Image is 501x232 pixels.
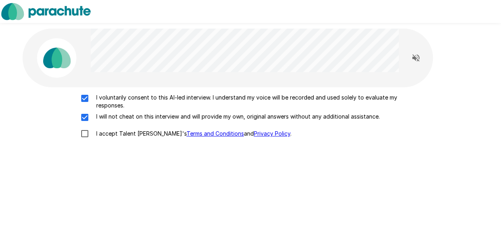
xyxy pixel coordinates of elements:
a: Terms and Conditions [187,130,244,137]
button: Read questions aloud [408,50,424,66]
p: I voluntarily consent to this AI-led interview. I understand my voice will be recorded and used s... [93,94,425,109]
p: I accept Talent [PERSON_NAME]'s and . [93,130,291,138]
p: I will not cheat on this interview and will provide my own, original answers without any addition... [93,113,380,121]
img: parachute_avatar.png [37,38,76,78]
a: Privacy Policy [254,130,290,137]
